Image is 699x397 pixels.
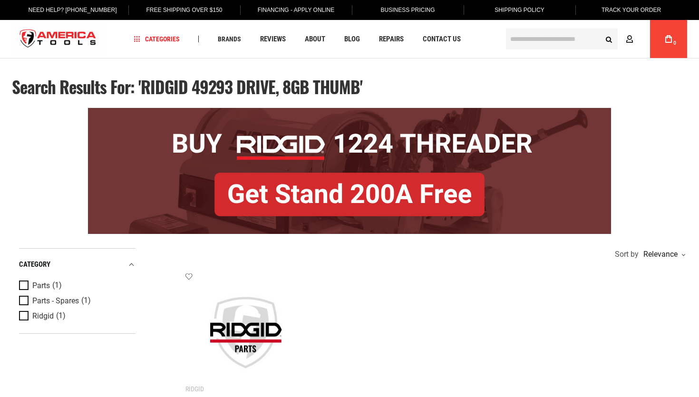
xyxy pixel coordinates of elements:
span: (1) [81,297,91,305]
a: Categories [130,33,184,46]
a: Ridgid (1) [19,311,133,321]
a: Brands [214,33,245,46]
button: Search [600,30,618,48]
span: Categories [134,36,180,42]
span: Contact Us [423,36,461,43]
a: About [301,33,330,46]
span: Blog [344,36,360,43]
span: Repairs [379,36,404,43]
span: Sort by [615,251,639,258]
div: Ridgid [185,385,204,393]
span: 0 [673,40,676,46]
img: RIDGID 49293 DRIVE, 8GB THUMB [195,282,296,383]
a: Parts - Spares (1) [19,296,133,306]
div: Product Filters [19,248,136,334]
a: Blog [340,33,364,46]
a: Repairs [375,33,408,46]
div: category [19,258,136,271]
img: America Tools [12,21,104,57]
span: Brands [218,36,241,42]
span: Ridgid [32,312,54,320]
a: Reviews [256,33,290,46]
span: (1) [56,312,66,320]
a: BOGO: Buy RIDGID® 1224 Threader, Get Stand 200A Free! [88,108,611,115]
img: BOGO: Buy RIDGID® 1224 Threader, Get Stand 200A Free! [88,108,611,234]
span: Search results for: 'RIDGID 49293 DRIVE, 8GB THUMB' [12,74,362,99]
div: Relevance [641,251,685,258]
span: (1) [52,281,62,290]
span: Reviews [260,36,286,43]
a: store logo [12,21,104,57]
span: Parts - Spares [32,297,79,305]
span: About [305,36,325,43]
span: Shipping Policy [495,7,544,13]
span: Parts [32,281,50,290]
a: Parts (1) [19,281,133,291]
a: Contact Us [418,33,465,46]
a: 0 [660,20,678,58]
